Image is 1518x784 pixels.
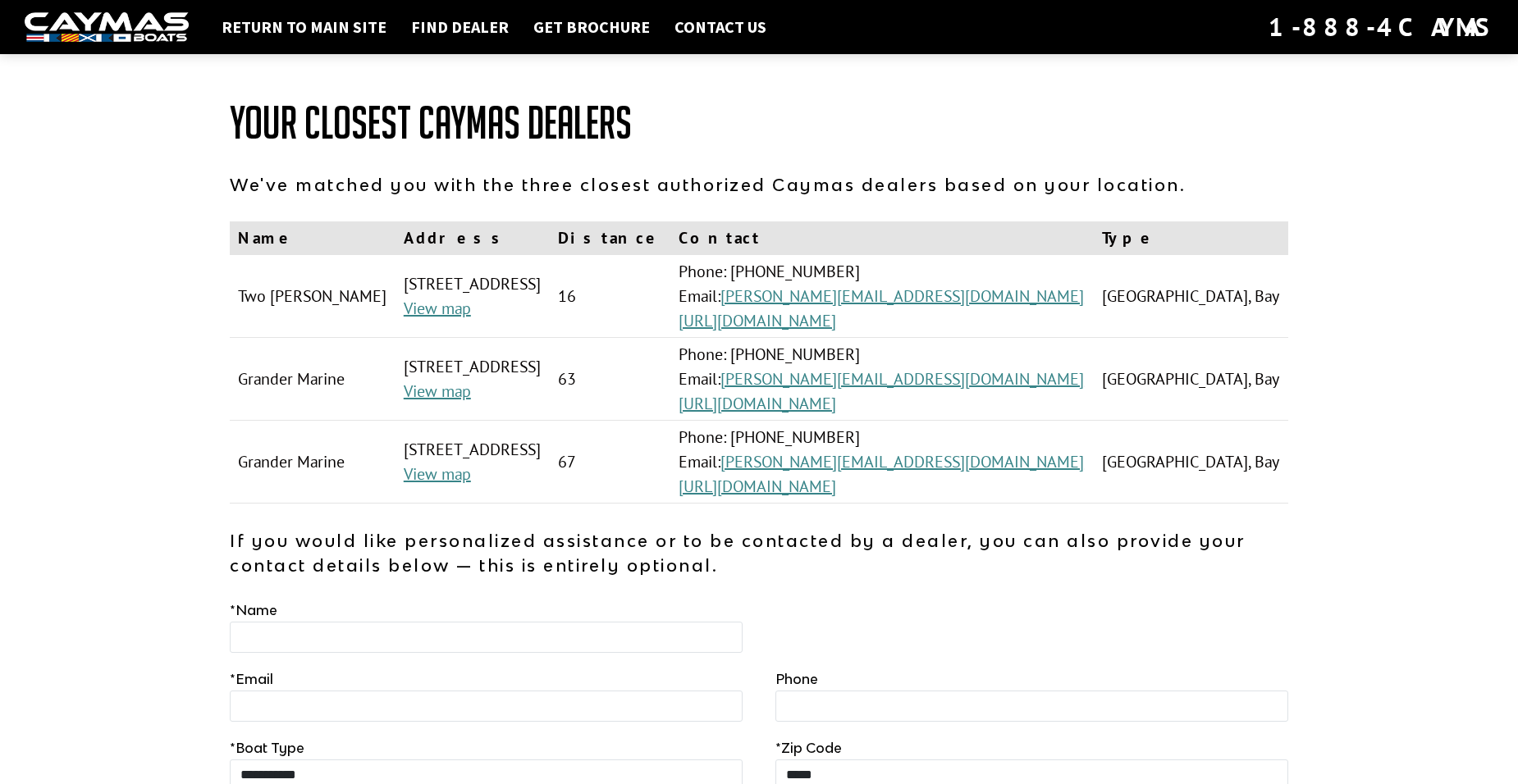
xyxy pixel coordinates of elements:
td: [GEOGRAPHIC_DATA], Bay [1094,421,1288,504]
a: [PERSON_NAME][EMAIL_ADDRESS][DOMAIN_NAME] [720,451,1084,472]
a: View map [404,463,471,485]
label: Phone [775,669,818,689]
div: 1-888-4CAYMAS [1269,9,1493,45]
label: Zip Code [775,738,842,758]
a: Contact Us [666,16,775,38]
td: Grander Marine [230,421,396,504]
td: 67 [550,421,671,504]
td: [GEOGRAPHIC_DATA], Bay [1094,255,1288,338]
p: We've matched you with the three closest authorized Caymas dealers based on your location. [230,172,1288,197]
td: Phone: [PHONE_NUMBER] Email: [670,421,1094,504]
label: Boat Type [230,738,304,758]
td: [GEOGRAPHIC_DATA], Bay [1094,338,1288,421]
p: If you would like personalized assistance or to be contacted by a dealer, you can also provide yo... [230,528,1288,577]
img: white-logo-c9c8dbefe5ff5ceceb0f0178aa75bf4bb51f6bca0971e226c86eb53dfe498488.png [25,12,189,43]
a: [URL][DOMAIN_NAME] [679,476,836,497]
th: Distance [550,221,671,255]
th: Contact [670,221,1094,255]
td: Phone: [PHONE_NUMBER] Email: [670,338,1094,421]
h1: Your Closest Caymas Dealers [230,98,1288,148]
a: Return to main site [213,16,395,38]
a: Get Brochure [525,16,658,38]
a: Find Dealer [403,16,517,38]
label: Email [230,669,273,689]
td: 16 [550,255,671,338]
td: Two [PERSON_NAME] [230,255,396,338]
a: [URL][DOMAIN_NAME] [679,310,836,331]
a: [PERSON_NAME][EMAIL_ADDRESS][DOMAIN_NAME] [720,285,1084,307]
td: [STREET_ADDRESS] [396,421,550,504]
th: Address [396,221,550,255]
a: [URL][DOMAIN_NAME] [679,393,836,414]
a: [PERSON_NAME][EMAIL_ADDRESS][DOMAIN_NAME] [720,368,1084,390]
td: Phone: [PHONE_NUMBER] Email: [670,255,1094,338]
a: View map [404,381,471,402]
th: Name [230,221,396,255]
th: Type [1094,221,1288,255]
td: [STREET_ADDRESS] [396,338,550,421]
td: Grander Marine [230,338,396,421]
a: View map [404,298,471,319]
td: [STREET_ADDRESS] [396,255,550,338]
label: Name [230,600,277,620]
td: 63 [550,338,671,421]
